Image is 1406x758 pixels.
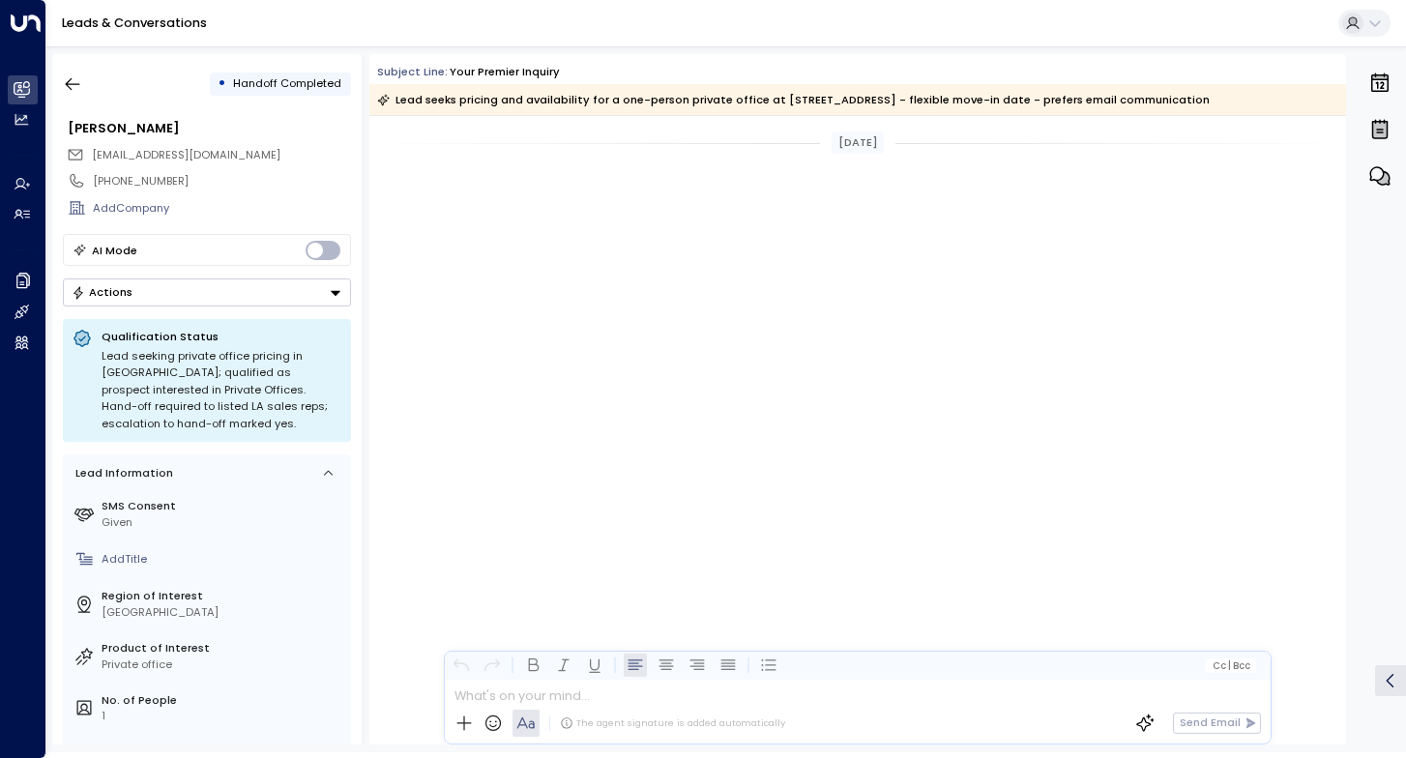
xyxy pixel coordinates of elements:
span: Cc Bcc [1213,660,1250,671]
div: [DATE] [832,131,884,154]
label: Region of Interest [102,588,344,604]
label: Product of Interest [102,640,344,656]
div: AI Mode [92,241,137,260]
div: Given [102,514,344,531]
button: Undo [450,654,473,677]
button: Redo [481,654,504,677]
span: ameliawatkins17@gmail.com [92,147,280,163]
label: SMS Consent [102,498,344,514]
div: Private office [102,656,344,673]
span: Subject Line: [377,64,448,79]
div: [PHONE_NUMBER] [93,173,350,189]
label: No. of People [102,692,344,709]
div: Your Premier Inquiry [450,64,560,80]
button: Cc|Bcc [1206,658,1256,673]
div: 1 [102,708,344,724]
div: [GEOGRAPHIC_DATA] [102,604,344,621]
div: The agent signature is added automatically [560,716,785,730]
p: Qualification Status [102,329,341,344]
span: [EMAIL_ADDRESS][DOMAIN_NAME] [92,147,280,162]
div: [PERSON_NAME] [68,119,350,137]
div: Lead seeking private office pricing in [GEOGRAPHIC_DATA]; qualified as prospect interested in Pri... [102,348,341,433]
button: Actions [63,278,351,306]
span: Handoff Completed [233,75,341,91]
div: Actions [72,285,132,299]
span: | [1228,660,1231,671]
div: Lead seeks pricing and availability for a one-person private office at [STREET_ADDRESS] - flexibl... [377,90,1210,109]
div: Button group with a nested menu [63,278,351,306]
div: • [218,70,226,98]
div: AddCompany [93,200,350,217]
div: AddTitle [102,551,344,568]
a: Leads & Conversations [62,15,207,31]
div: Lead Information [70,465,173,481]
